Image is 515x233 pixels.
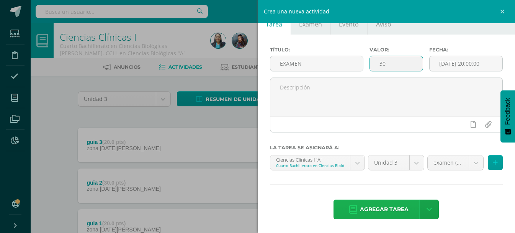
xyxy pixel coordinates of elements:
label: La tarea se asignará a: [270,145,503,150]
div: Cuarto Bachillerato en Ciencias Biológicas [PERSON_NAME]. CCLL en Ciencias Biológicas [276,163,345,168]
span: examen (30.0pts) [433,155,463,170]
input: Fecha de entrega [430,56,502,71]
span: Unidad 3 [374,155,403,170]
input: Título [270,56,363,71]
a: Unidad 3 [368,155,423,170]
div: Ciencias Clínicas I 'A' [276,155,345,163]
span: Aviso [376,20,391,28]
label: Fecha: [429,47,503,53]
label: Título: [270,47,363,53]
span: Agregar tarea [360,200,409,219]
a: Ciencias Clínicas I 'A'Cuarto Bachillerato en Ciencias Biológicas [PERSON_NAME]. CCLL en Ciencias... [270,155,365,170]
span: Tarea [266,20,282,28]
a: examen (30.0pts) [428,155,484,170]
span: Evento [339,20,359,28]
span: Examen [299,20,322,28]
label: Valor: [369,47,423,53]
input: Puntos máximos [370,56,423,71]
span: Feedback [504,98,511,125]
button: Feedback - Mostrar encuesta [500,90,515,142]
